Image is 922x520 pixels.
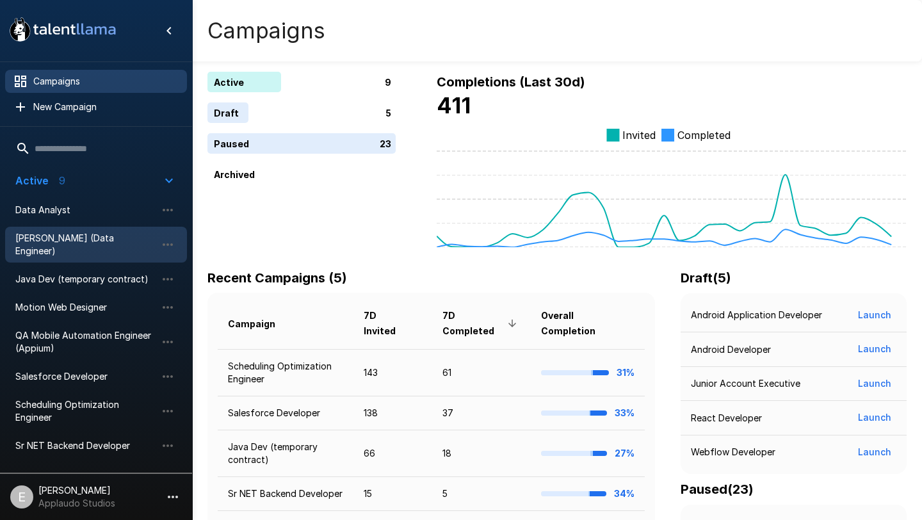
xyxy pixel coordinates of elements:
p: Webflow Developer [691,446,775,459]
button: Launch [853,337,896,361]
b: 31% [617,367,635,378]
b: 33% [615,407,635,418]
td: Sr NET Backend Developer [218,477,353,511]
b: Recent Campaigns (5) [207,270,347,286]
button: Launch [853,304,896,327]
p: 5 [385,106,391,120]
h4: Campaigns [207,17,325,44]
p: 9 [385,76,391,89]
td: Scheduling Optimization Engineer [218,349,353,396]
td: 15 [353,477,432,511]
p: Junior Account Executive [691,377,800,390]
b: 27% [615,448,635,459]
b: Paused ( 23 ) [681,482,754,497]
button: Launch [853,441,896,464]
td: 143 [353,349,432,396]
td: Java Dev (temporary contract) [218,430,353,477]
b: 411 [437,92,471,118]
td: 5 [432,477,531,511]
b: Completions (Last 30d) [437,74,585,90]
p: Android Developer [691,343,771,356]
span: Overall Completion [541,308,635,339]
button: Launch [853,406,896,430]
td: 138 [353,396,432,430]
p: 23 [380,137,391,150]
td: 61 [432,349,531,396]
td: 37 [432,396,531,430]
td: 18 [432,430,531,477]
span: 7D Completed [442,308,521,339]
td: 66 [353,430,432,477]
p: React Developer [691,412,762,425]
b: 34% [614,488,635,499]
span: Campaign [228,316,292,332]
span: 7D Invited [364,308,422,339]
td: Salesforce Developer [218,396,353,430]
button: Launch [853,372,896,396]
b: Draft ( 5 ) [681,270,731,286]
p: Android Application Developer [691,309,822,321]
